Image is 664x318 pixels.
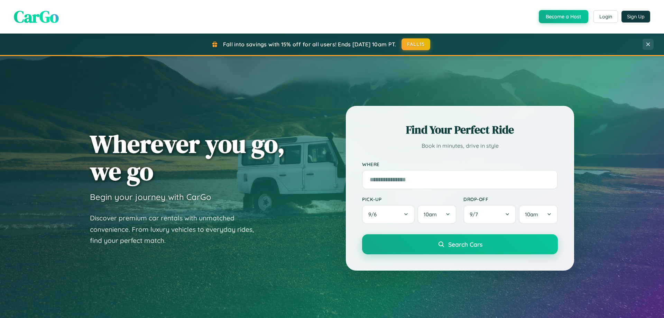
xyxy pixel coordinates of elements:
[525,211,538,218] span: 10am
[463,196,558,202] label: Drop-off
[368,211,380,218] span: 9 / 6
[470,211,481,218] span: 9 / 7
[90,192,211,202] h3: Begin your journey with CarGo
[463,205,516,224] button: 9/7
[362,196,456,202] label: Pick-up
[593,10,618,23] button: Login
[539,10,588,23] button: Become a Host
[362,234,558,254] button: Search Cars
[424,211,437,218] span: 10am
[621,11,650,22] button: Sign Up
[90,212,263,246] p: Discover premium car rentals with unmatched convenience. From luxury vehicles to everyday rides, ...
[362,205,415,224] button: 9/6
[90,130,285,185] h1: Wherever you go, we go
[448,240,482,248] span: Search Cars
[223,41,396,48] span: Fall into savings with 15% off for all users! Ends [DATE] 10am PT.
[417,205,456,224] button: 10am
[362,161,558,167] label: Where
[14,5,59,28] span: CarGo
[402,38,431,50] button: FALL15
[362,122,558,137] h2: Find Your Perfect Ride
[519,205,558,224] button: 10am
[362,141,558,151] p: Book in minutes, drive in style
